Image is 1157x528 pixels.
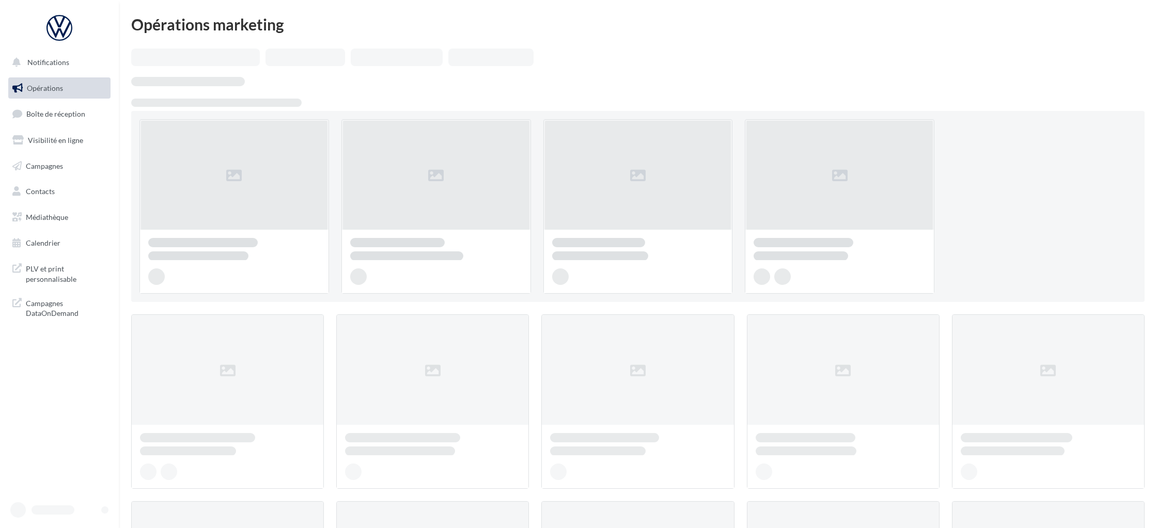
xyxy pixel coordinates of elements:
[6,292,113,323] a: Campagnes DataOnDemand
[6,77,113,99] a: Opérations
[27,58,69,67] span: Notifications
[26,238,60,247] span: Calendrier
[26,296,106,318] span: Campagnes DataOnDemand
[26,187,55,196] span: Contacts
[26,161,63,170] span: Campagnes
[6,232,113,254] a: Calendrier
[6,206,113,228] a: Médiathèque
[6,130,113,151] a: Visibilité en ligne
[6,258,113,288] a: PLV et print personnalisable
[6,103,113,125] a: Boîte de réception
[6,52,108,73] button: Notifications
[6,181,113,202] a: Contacts
[6,155,113,177] a: Campagnes
[131,17,1145,32] div: Opérations marketing
[27,84,63,92] span: Opérations
[28,136,83,145] span: Visibilité en ligne
[26,109,85,118] span: Boîte de réception
[26,262,106,284] span: PLV et print personnalisable
[26,213,68,221] span: Médiathèque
